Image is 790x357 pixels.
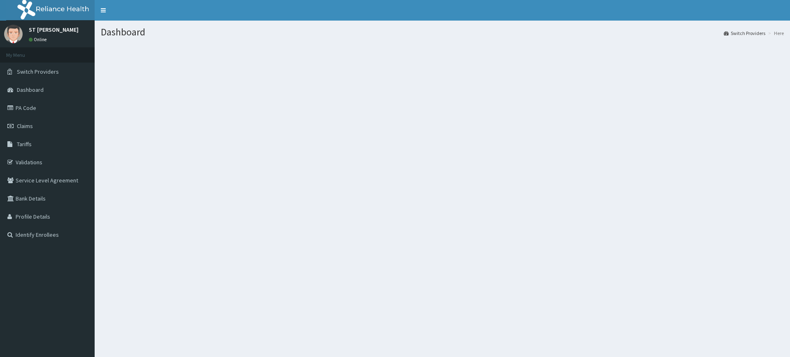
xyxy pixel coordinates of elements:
[29,27,79,33] p: ST [PERSON_NAME]
[17,68,59,75] span: Switch Providers
[29,37,49,42] a: Online
[766,30,784,37] li: Here
[724,30,765,37] a: Switch Providers
[17,86,44,93] span: Dashboard
[4,25,23,43] img: User Image
[101,27,784,37] h1: Dashboard
[17,122,33,130] span: Claims
[17,140,32,148] span: Tariffs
